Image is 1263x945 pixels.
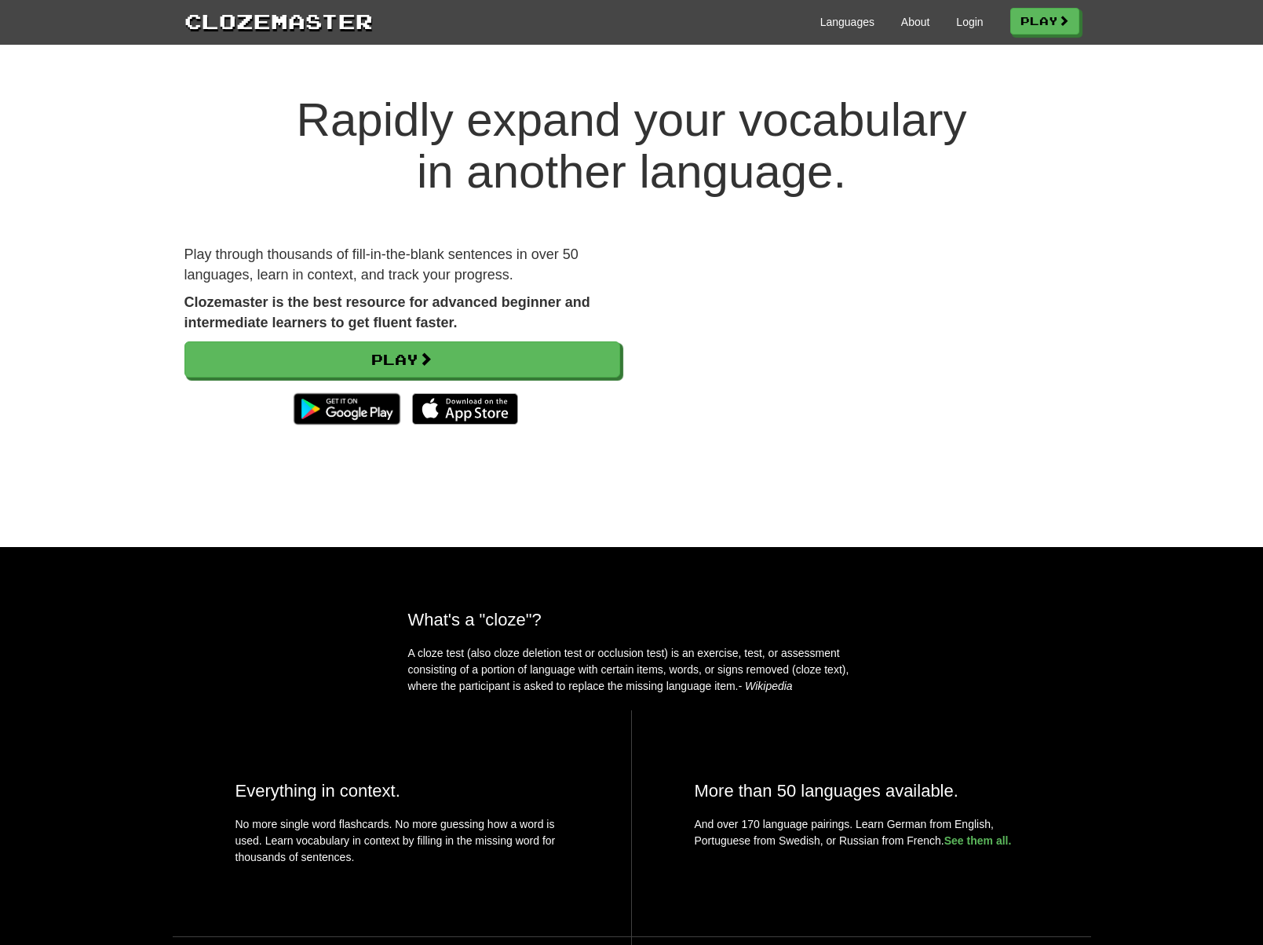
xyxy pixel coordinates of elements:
h2: Everything in context. [235,781,568,801]
a: About [901,14,930,30]
a: See them all. [944,834,1012,847]
strong: Clozemaster is the best resource for advanced beginner and intermediate learners to get fluent fa... [184,294,590,330]
em: - Wikipedia [739,680,793,692]
img: Get it on Google Play [286,385,407,432]
h2: What's a "cloze"? [408,610,856,629]
p: No more single word flashcards. No more guessing how a word is used. Learn vocabulary in context ... [235,816,568,874]
a: Clozemaster [184,6,373,35]
p: And over 170 language pairings. Learn German from English, Portuguese from Swedish, or Russian fr... [695,816,1028,849]
img: Download_on_the_App_Store_Badge_US-UK_135x40-25178aeef6eb6b83b96f5f2d004eda3bffbb37122de64afbaef7... [412,393,518,425]
a: Play [184,341,620,378]
p: Play through thousands of fill-in-the-blank sentences in over 50 languages, learn in context, and... [184,245,620,285]
p: A cloze test (also cloze deletion test or occlusion test) is an exercise, test, or assessment con... [408,645,856,695]
h2: More than 50 languages available. [695,781,1028,801]
a: Languages [820,14,874,30]
a: Play [1010,8,1079,35]
a: Login [956,14,983,30]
